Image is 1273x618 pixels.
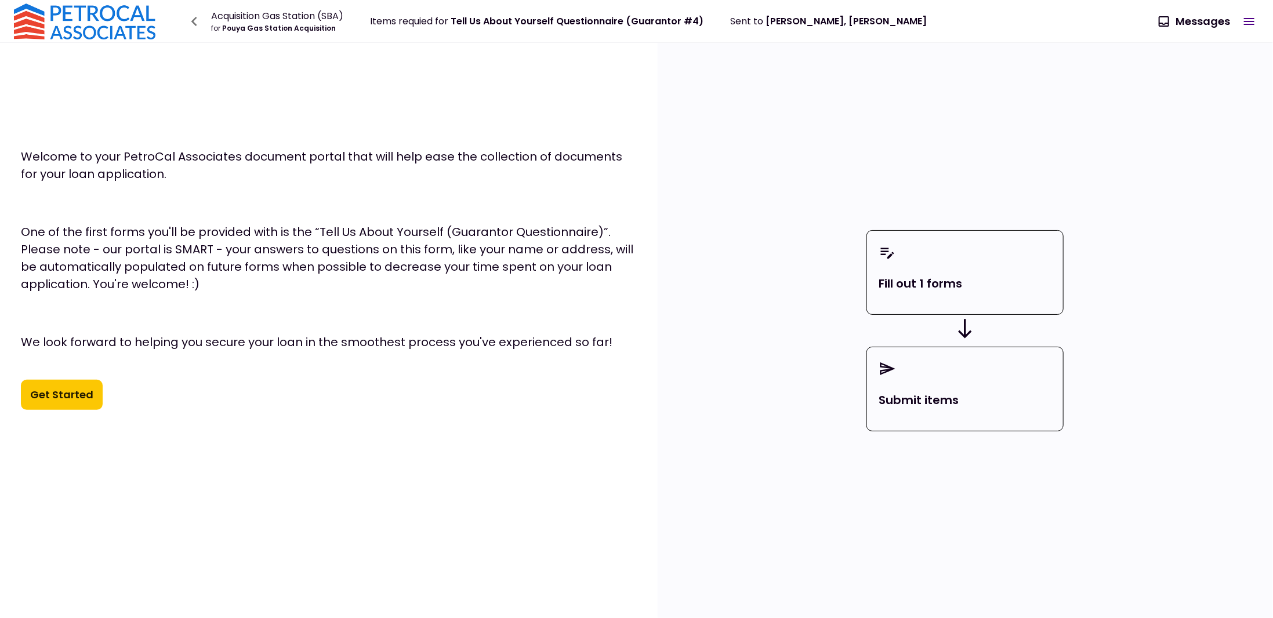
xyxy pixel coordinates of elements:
p: One of the first forms you'll be provided with is the “Tell Us About Yourself (Guarantor Question... [21,223,637,293]
p: Submit items [879,391,1051,409]
p: We look forward to helping you secure your loan in the smoothest process you've experienced so far! [21,333,637,351]
button: Get Started [21,380,103,410]
span: [PERSON_NAME], [PERSON_NAME] [766,14,927,28]
img: Logo [14,3,155,39]
div: Acquisition Gas Station (SBA) [211,9,343,23]
div: Sent to [730,14,927,28]
span: Tell Us About Yourself Questionnaire (Guarantor #4) [451,14,703,28]
div: Items requied for [370,14,703,28]
p: Fill out 1 forms [879,275,1051,292]
span: for [211,23,220,33]
button: Messages [1150,6,1239,37]
p: Welcome to your PetroCal Associates document portal that will help ease the collection of documen... [21,148,637,183]
div: Pouya Gas Station Acquisition [211,23,343,34]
